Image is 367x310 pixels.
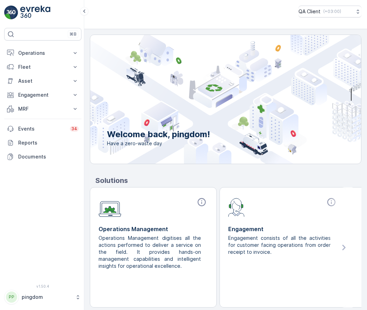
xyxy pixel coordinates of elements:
p: Welcome back, pingdom! [107,129,210,140]
p: Engagement [228,225,338,233]
button: Fleet [4,60,81,74]
div: PP [6,291,17,303]
span: Have a zero-waste day [107,140,210,147]
p: 34 [71,126,77,132]
img: logo [4,6,18,20]
p: Operations Management digitises all the actions performed to deliver a service on the field. It p... [99,235,202,270]
img: module-icon [99,197,121,217]
button: Operations [4,46,81,60]
p: Solutions [95,175,361,186]
button: MRF [4,102,81,116]
p: Operations [18,50,67,57]
img: logo_light-DOdMpM7g.png [20,6,50,20]
p: ⌘B [70,31,77,37]
p: QA Client [298,8,321,15]
p: Asset [18,77,67,84]
p: MRF [18,105,67,112]
img: city illustration [59,35,361,164]
p: Engagement consists of all the activities for customer facing operations from order receipt to in... [228,235,332,256]
a: Events34 [4,122,81,136]
button: Asset [4,74,81,88]
p: Fleet [18,64,67,71]
button: PPpingdom [4,290,81,304]
p: Operations Management [99,225,208,233]
p: Documents [18,153,79,160]
p: Events [18,125,66,132]
a: Reports [4,136,81,150]
p: Reports [18,139,79,146]
button: Engagement [4,88,81,102]
img: module-icon [228,197,245,217]
span: v 1.50.4 [4,284,81,288]
button: QA Client(+03:00) [298,6,361,17]
p: pingdom [22,294,72,301]
a: Documents [4,150,81,164]
p: ( +03:00 ) [323,9,341,14]
p: Engagement [18,91,67,98]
